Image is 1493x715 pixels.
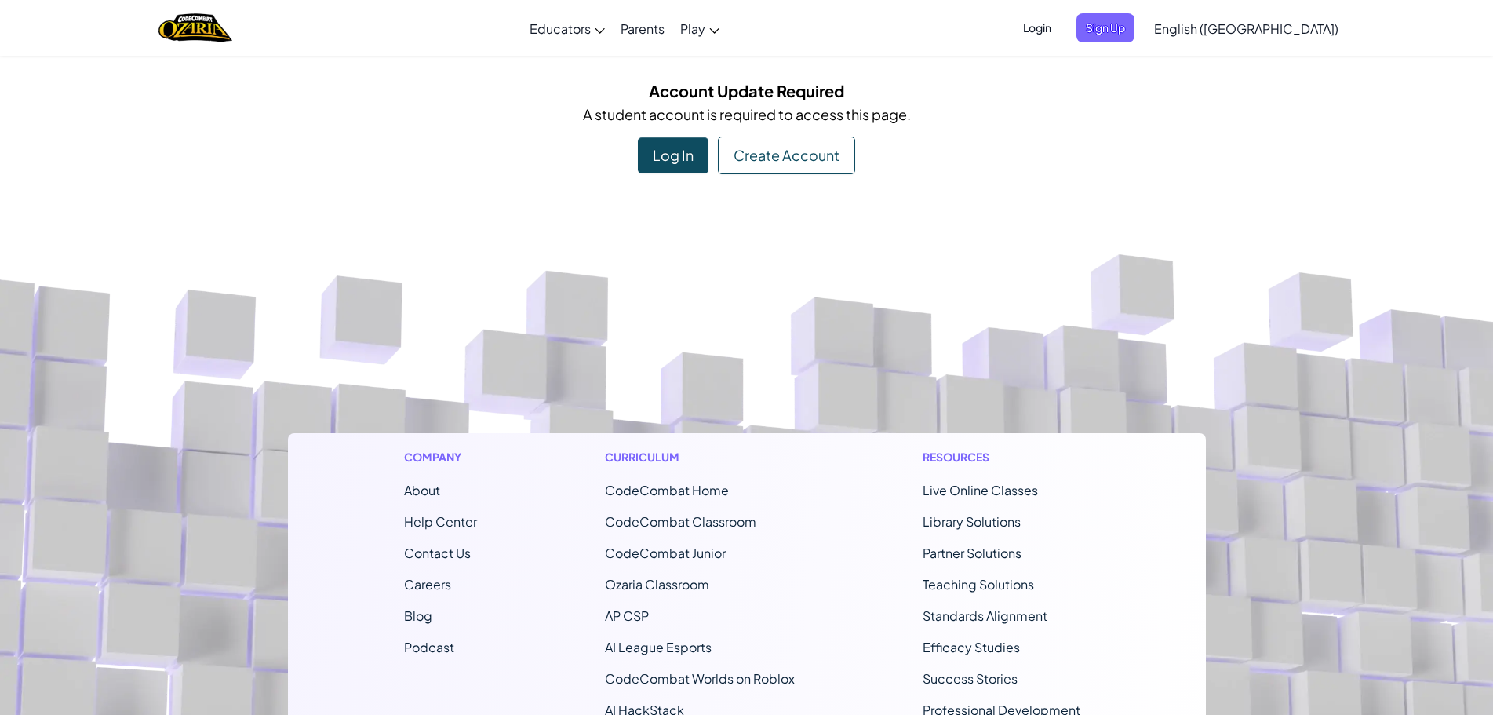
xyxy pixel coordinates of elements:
[300,103,1194,126] p: A student account is required to access this page.
[923,639,1020,655] a: Efficacy Studies
[923,482,1038,498] a: Live Online Classes
[605,670,795,687] a: CodeCombat Worlds on Roblox
[1146,7,1346,49] a: English ([GEOGRAPHIC_DATA])
[1014,13,1061,42] button: Login
[404,607,432,624] a: Blog
[605,482,729,498] span: CodeCombat Home
[404,513,477,530] a: Help Center
[158,12,231,44] img: Home
[672,7,727,49] a: Play
[404,576,451,593] a: Careers
[605,576,709,593] a: Ozaria Classroom
[404,482,440,498] a: About
[923,607,1047,624] a: Standards Alignment
[923,545,1021,561] a: Partner Solutions
[605,513,756,530] a: CodeCombat Classroom
[404,449,477,465] h1: Company
[638,137,708,173] div: Log In
[605,545,726,561] a: CodeCombat Junior
[923,670,1018,687] a: Success Stories
[300,78,1194,103] h5: Account Update Required
[1076,13,1134,42] button: Sign Up
[613,7,672,49] a: Parents
[923,449,1090,465] h1: Resources
[605,449,795,465] h1: Curriculum
[605,639,712,655] a: AI League Esports
[522,7,613,49] a: Educators
[1154,20,1338,37] span: English ([GEOGRAPHIC_DATA])
[404,545,471,561] span: Contact Us
[680,20,705,37] span: Play
[158,12,231,44] a: Ozaria by CodeCombat logo
[530,20,591,37] span: Educators
[923,576,1034,593] a: Teaching Solutions
[605,607,649,624] a: AP CSP
[404,639,454,655] a: Podcast
[923,513,1021,530] a: Library Solutions
[718,137,855,174] div: Create Account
